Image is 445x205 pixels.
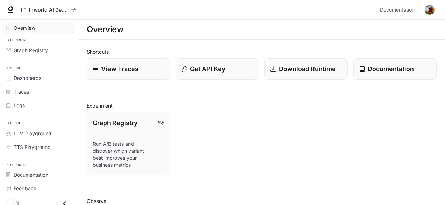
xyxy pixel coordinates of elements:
[14,24,35,32] span: Overview
[87,22,123,36] h1: Overview
[3,127,75,139] a: LLM Playground
[423,3,437,17] button: User avatar
[279,64,336,74] p: Download Runtime
[3,182,75,194] a: Feedback
[264,58,348,80] a: Download Runtime
[29,7,68,13] p: Inworld AI Demos
[14,130,51,137] span: LLM Playground
[3,141,75,153] a: TTS Playground
[3,169,75,181] a: Documentation
[3,86,75,98] a: Traces
[93,118,137,128] p: Graph Registry
[14,47,48,54] span: Graph Registry
[3,44,75,56] a: Graph Registry
[87,58,170,80] a: View Traces
[425,5,435,15] img: User avatar
[190,64,225,74] p: Get API Key
[14,185,36,192] span: Feedback
[87,48,437,55] h2: Shortcuts
[353,58,437,80] a: Documentation
[3,72,75,84] a: Dashboards
[18,3,79,17] button: All workspaces
[93,141,164,169] p: Run A/B tests and discover which variant best improves your business metrics
[377,3,420,17] a: Documentation
[14,88,29,95] span: Traces
[368,64,414,74] p: Documentation
[87,102,437,109] h2: Experiment
[14,74,41,82] span: Dashboards
[3,99,75,111] a: Logs
[3,22,75,34] a: Overview
[101,64,139,74] p: View Traces
[14,171,48,178] span: Documentation
[380,6,415,14] span: Documentation
[87,112,170,175] a: Graph RegistryRun A/B tests and discover which variant best improves your business metrics
[176,58,259,80] button: Get API Key
[14,143,51,151] span: TTS Playground
[87,197,437,205] h2: Observe
[14,102,25,109] span: Logs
